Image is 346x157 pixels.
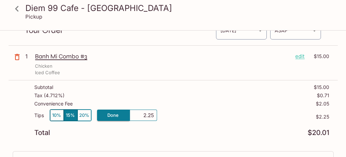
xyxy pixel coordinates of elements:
p: $0.71 [317,93,330,98]
p: edit [296,53,305,60]
p: $15.00 [309,53,330,60]
p: Iced Coffee [35,69,60,76]
p: Tips [35,113,44,118]
p: Chicken [35,63,53,69]
h3: Diem 99 Cafe - [GEOGRAPHIC_DATA] [26,3,332,13]
p: $20.01 [308,130,330,136]
p: Pickup [26,13,43,20]
p: Total [35,130,50,136]
button: Done [97,110,130,121]
button: 15% [64,110,77,121]
p: Tax ( 4.712% ) [35,93,65,98]
button: 20% [77,110,91,121]
p: Your Order [25,27,216,34]
p: $2.05 [316,101,330,106]
p: Banh Mi Combo #3 [35,53,290,60]
p: 1 [26,53,33,60]
p: $15.00 [314,85,330,90]
p: $2.25 [157,114,330,120]
button: 10% [50,110,64,121]
p: Subtotal [35,85,53,90]
p: Convenience Fee [35,101,73,106]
